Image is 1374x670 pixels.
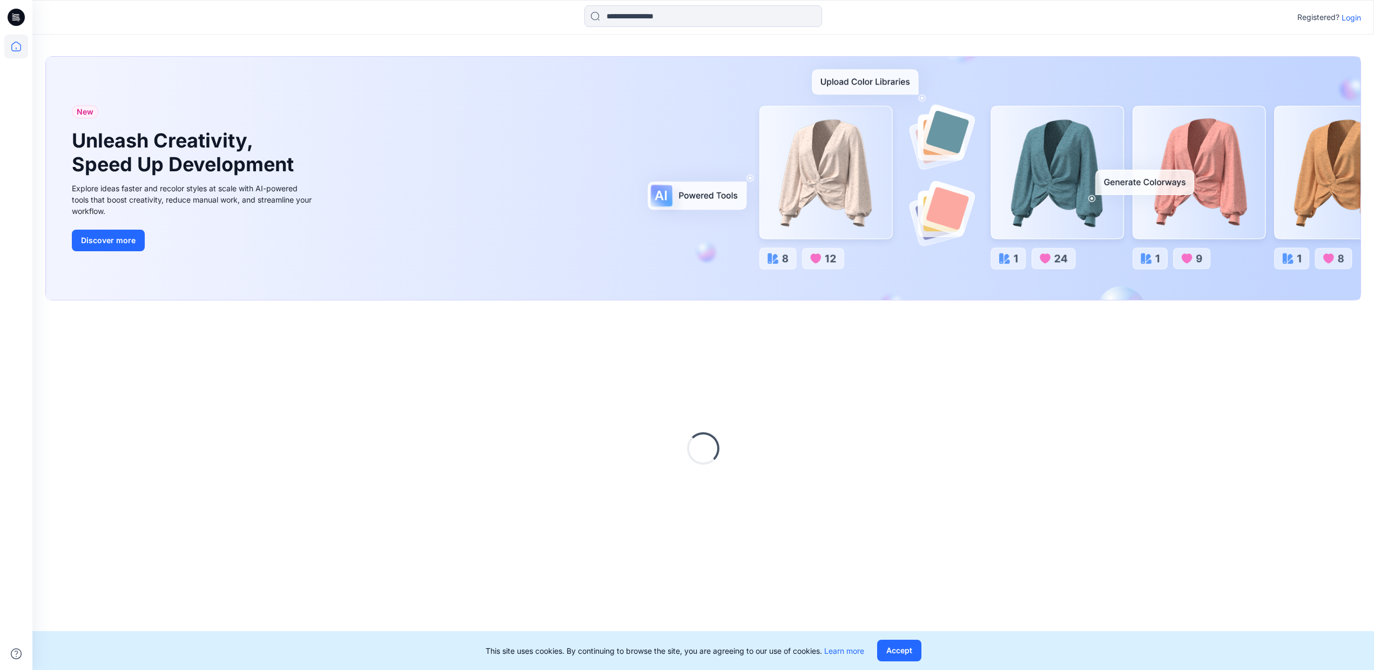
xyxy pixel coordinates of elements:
[72,129,299,176] h1: Unleash Creativity, Speed Up Development
[1342,12,1361,23] p: Login
[824,646,864,655] a: Learn more
[486,645,864,656] p: This site uses cookies. By continuing to browse the site, you are agreeing to our use of cookies.
[72,230,145,251] button: Discover more
[1297,11,1339,24] p: Registered?
[72,230,315,251] a: Discover more
[77,105,93,118] span: New
[72,183,315,217] div: Explore ideas faster and recolor styles at scale with AI-powered tools that boost creativity, red...
[877,640,921,661] button: Accept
